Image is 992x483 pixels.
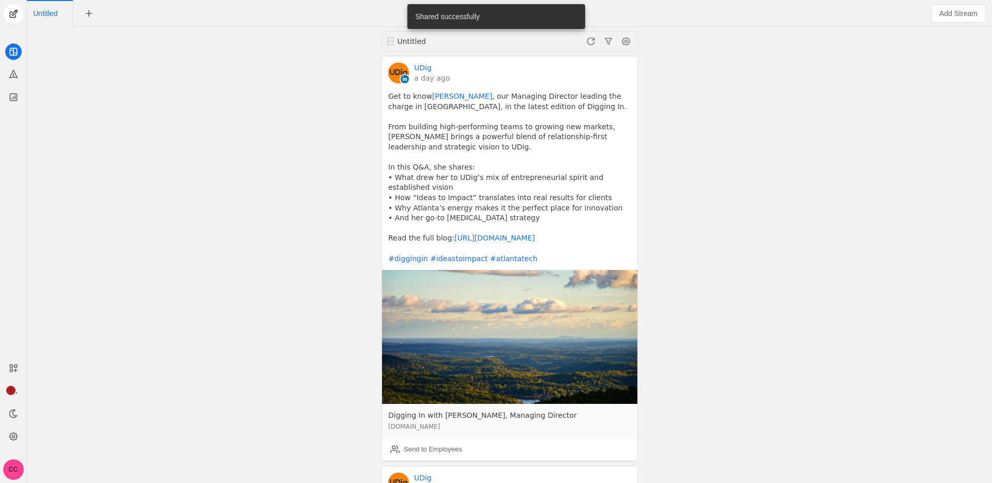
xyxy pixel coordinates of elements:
[414,73,450,83] a: a day ago
[931,4,986,23] button: Add Stream
[3,459,24,480] button: CC
[33,10,57,17] span: Click to edit name
[388,410,631,420] span: Digging In with Rachel Adams, Managing Director
[454,234,535,242] a: [URL][DOMAIN_NAME]
[939,8,978,19] span: Add Stream
[414,473,432,483] a: UDig
[430,254,487,263] a: #ideastoimpact
[398,36,521,47] div: Untitled
[388,63,409,83] img: cache
[388,92,631,264] pre: Get to know , our Managing Director leading the charge in [GEOGRAPHIC_DATA], in the latest editio...
[386,441,466,458] button: Send to Employees
[80,9,98,17] app-icon-button: New Tab
[414,63,432,73] a: UDig
[404,444,462,455] div: Send to Employees
[490,254,537,263] a: #atlantatech
[6,386,16,395] span: 1
[388,421,631,432] span: [DOMAIN_NAME]
[388,254,428,263] a: #diggingin
[382,404,637,438] a: Digging In with [PERSON_NAME], Managing Director[DOMAIN_NAME]
[407,4,581,29] div: Shared successfully
[382,270,637,404] img: 1760026026006
[432,92,492,100] a: [PERSON_NAME]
